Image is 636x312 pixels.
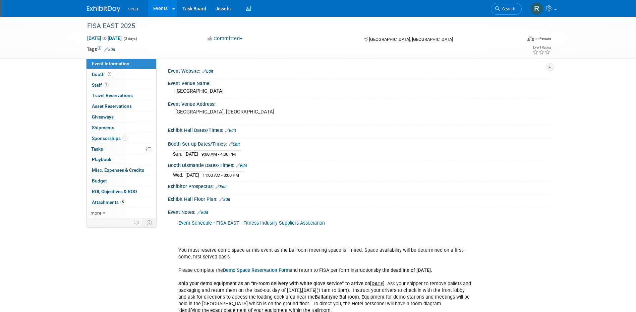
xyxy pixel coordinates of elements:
[229,142,240,147] a: Edit
[86,186,156,197] a: ROI, Objectives & ROO
[205,35,245,42] button: Committed
[92,125,114,130] span: Shipments
[369,37,453,42] span: [GEOGRAPHIC_DATA], [GEOGRAPHIC_DATA]
[178,281,199,287] b: Ship your
[416,267,432,273] b: [DATE].
[86,112,156,122] a: Giveaways
[86,90,156,101] a: Travel Reservations
[122,136,127,141] span: 1
[203,173,239,178] span: 11:00 AM - 3:00 PM
[104,82,109,87] span: 1
[92,72,113,77] span: Booth
[482,35,551,45] div: Event Format
[85,20,512,32] div: FISA EAST 2025
[535,36,551,41] div: In-Person
[92,136,127,141] span: Sponsorships
[173,150,184,157] td: Sun.
[223,267,290,273] a: Demo Space Reservation Form
[302,288,316,293] b: [DATE]
[92,178,107,183] span: Budget
[315,294,359,300] b: Ballantyne Ballroom
[91,146,103,152] span: Tasks
[92,200,125,205] span: Attachments
[128,6,138,11] span: seca
[86,144,156,154] a: Tasks
[86,197,156,208] a: Attachments5
[201,152,236,157] span: 9:00 AM - 4:00 PM
[86,101,156,111] a: Asset Reservations
[120,200,125,205] span: 5
[382,267,415,273] b: the deadline of
[185,172,199,179] td: [DATE]
[123,36,137,41] span: (3 days)
[168,181,550,190] div: Exhibitor Prospectus:
[168,139,550,148] div: Booth Set-up Dates/Times:
[87,46,115,53] td: Tags
[491,3,522,15] a: Search
[101,35,108,41] span: to
[92,93,133,98] span: Travel Reservations
[86,176,156,186] a: Budget
[92,189,137,194] span: ROI, Objectives & ROO
[86,208,156,218] a: more
[225,128,236,133] a: Edit
[86,59,156,69] a: Event Information
[168,194,550,203] div: Exhibit Hall Floor Plan:
[104,47,115,52] a: Edit
[92,61,129,66] span: Event Information
[92,167,144,173] span: Misc. Expenses & Credits
[168,207,550,216] div: Event Notes:
[197,210,208,215] a: Edit
[142,218,156,227] td: Toggle Event Tabs
[527,36,534,41] img: Format-Inperson.png
[92,103,132,109] span: Asset Reservations
[106,72,113,77] span: Booth not reserved yet
[86,154,156,165] a: Playbook
[86,80,156,90] a: Staff1
[173,172,185,179] td: Wed.
[175,109,320,115] pre: [GEOGRAPHIC_DATA], [GEOGRAPHIC_DATA]
[376,267,381,273] b: by
[500,6,515,11] span: Search
[184,150,198,157] td: [DATE]
[178,220,325,226] a: Event Schedule • FISA EAST - Fitness Industry Suppliers Association
[131,218,143,227] td: Personalize Event Tab Strip
[87,6,120,12] img: ExhibitDay
[91,210,101,216] span: more
[532,46,551,49] div: Event Rating
[86,165,156,175] a: Misc. Expenses & Credits
[92,114,114,120] span: Giveaways
[200,281,385,287] b: demo equipment as an “In-room delivery with white glove service” to arrive on
[86,69,156,80] a: Booth
[236,163,247,168] a: Edit
[168,66,550,75] div: Event Website:
[370,281,385,287] u: [DATE]
[530,2,543,15] img: Rachel Jordan
[168,125,550,134] div: Exhibit Hall Dates/Times:
[173,86,544,96] div: [GEOGRAPHIC_DATA]
[168,99,550,107] div: Event Venue Address:
[92,157,111,162] span: Playbook
[202,69,213,74] a: Edit
[168,160,550,169] div: Booth Dismantle Dates/Times:
[216,184,227,189] a: Edit
[86,123,156,133] a: Shipments
[92,82,109,88] span: Staff
[168,78,550,87] div: Event Venue Name:
[219,197,230,202] a: Edit
[87,35,122,41] span: [DATE] [DATE]
[86,133,156,144] a: Sponsorships1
